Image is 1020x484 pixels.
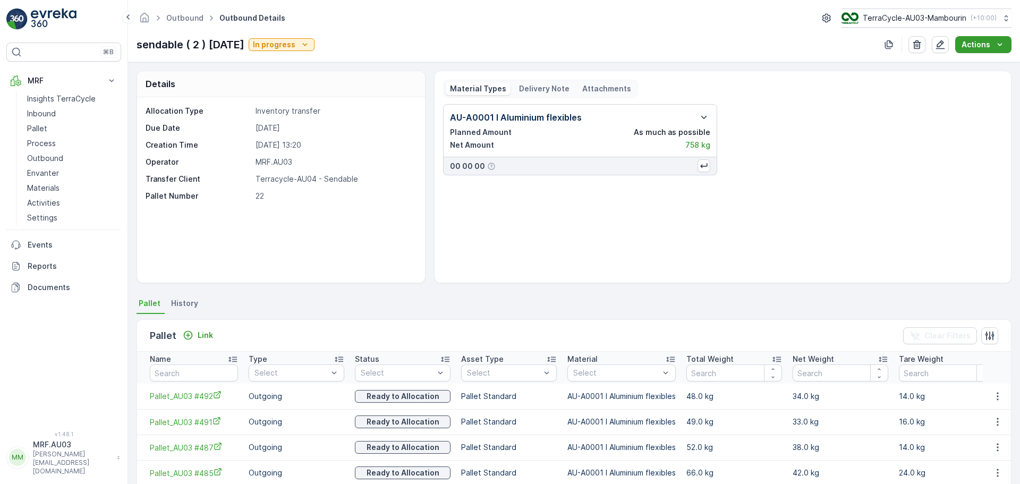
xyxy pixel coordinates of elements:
[367,417,439,427] p: Ready to Allocation
[962,39,990,50] p: Actions
[355,390,450,403] button: Ready to Allocation
[487,162,496,171] div: Help Tooltip Icon
[355,441,450,454] button: Ready to Allocation
[6,234,121,256] a: Events
[27,183,59,193] p: Materials
[146,123,251,133] p: Due Date
[793,364,888,381] input: Search
[256,174,414,184] p: Terracycle-AU04 - Sendable
[23,196,121,210] a: Activities
[582,83,631,94] p: Attachments
[243,384,350,409] td: Outgoing
[567,354,598,364] p: Material
[519,83,569,94] p: Delivery Note
[450,127,512,138] p: Planned Amount
[23,166,121,181] a: Envanter
[787,384,894,409] td: 34.0 kg
[253,39,295,50] p: In progress
[256,106,414,116] p: Inventory transfer
[573,368,659,378] p: Select
[6,9,28,30] img: logo
[146,106,251,116] p: Allocation Type
[894,409,1000,435] td: 16.0 kg
[903,327,977,344] button: Clear Filters
[150,417,238,428] a: Pallet_AU03 #491
[27,153,63,164] p: Outbound
[256,140,414,150] p: [DATE] 13:20
[899,354,943,364] p: Tare Weight
[681,435,787,460] td: 52.0 kg
[9,449,26,466] div: MM
[28,261,117,271] p: Reports
[562,435,681,460] td: AU-A0001 I Aluminium flexibles
[450,83,506,94] p: Material Types
[23,106,121,121] a: Inbound
[841,12,858,24] img: image_D6FFc8H.png
[787,409,894,435] td: 33.0 kg
[27,138,56,149] p: Process
[894,384,1000,409] td: 14.0 kg
[146,191,251,201] p: Pallet Number
[146,140,251,150] p: Creation Time
[27,213,57,223] p: Settings
[150,442,238,453] a: Pallet_AU03 #487
[450,140,494,150] p: Net Amount
[355,354,379,364] p: Status
[6,70,121,91] button: MRF
[686,364,782,381] input: Search
[150,354,171,364] p: Name
[6,277,121,298] a: Documents
[450,111,582,124] p: AU-A0001 I Aluminium flexibles
[198,330,213,341] p: Link
[456,435,562,460] td: Pallet Standard
[146,157,251,167] p: Operator
[28,240,117,250] p: Events
[150,468,238,479] a: Pallet_AU03 #485
[787,435,894,460] td: 38.0 kg
[27,198,60,208] p: Activities
[955,36,1011,53] button: Actions
[23,121,121,136] a: Pallet
[456,384,562,409] td: Pallet Standard
[256,123,414,133] p: [DATE]
[361,368,434,378] p: Select
[924,330,971,341] p: Clear Filters
[146,78,175,90] p: Details
[249,38,314,51] button: In progress
[243,409,350,435] td: Outgoing
[450,161,485,172] p: 00 00 00
[971,14,997,22] p: ( +10:00 )
[461,354,504,364] p: Asset Type
[178,329,217,342] button: Link
[23,151,121,166] a: Outbound
[367,442,439,453] p: Ready to Allocation
[249,354,267,364] p: Type
[28,282,117,293] p: Documents
[681,409,787,435] td: 49.0 kg
[254,368,328,378] p: Select
[256,191,414,201] p: 22
[243,435,350,460] td: Outgoing
[27,94,96,104] p: Insights TerraCycle
[27,108,56,119] p: Inbound
[355,466,450,479] button: Ready to Allocation
[139,16,150,25] a: Homepage
[6,256,121,277] a: Reports
[367,468,439,478] p: Ready to Allocation
[894,435,1000,460] td: 14.0 kg
[793,354,834,364] p: Net Weight
[150,390,238,402] a: Pallet_AU03 #492
[171,298,198,309] span: History
[103,48,114,56] p: ⌘B
[467,368,540,378] p: Select
[27,168,59,179] p: Envanter
[33,450,112,475] p: [PERSON_NAME][EMAIL_ADDRESS][DOMAIN_NAME]
[33,439,112,450] p: MRF.AU03
[562,409,681,435] td: AU-A0001 I Aluminium flexibles
[686,354,734,364] p: Total Weight
[28,75,100,86] p: MRF
[367,391,439,402] p: Ready to Allocation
